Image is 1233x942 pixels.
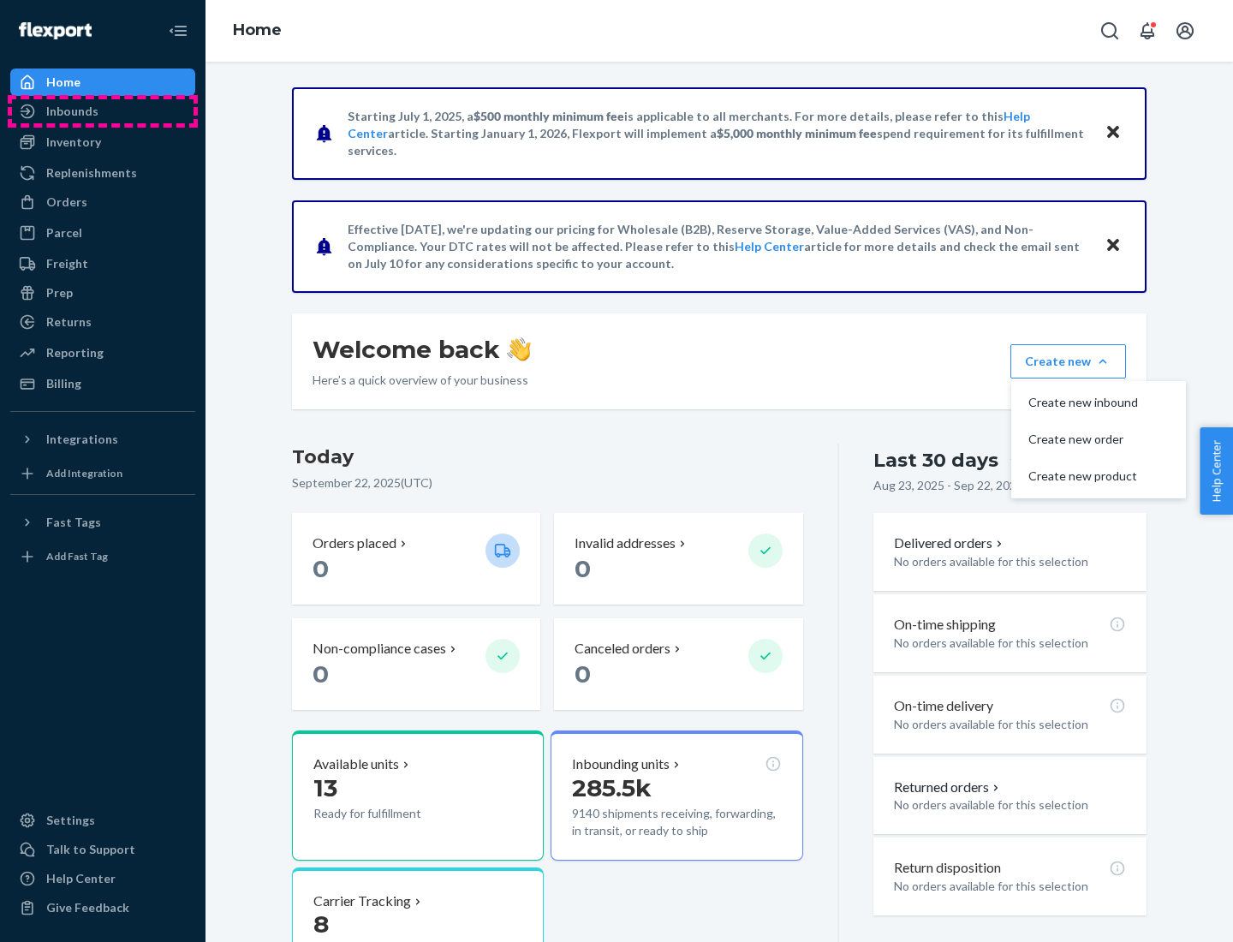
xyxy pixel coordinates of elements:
[717,126,877,140] span: $5,000 monthly minimum fee
[10,894,195,921] button: Give Feedback
[10,370,195,397] a: Billing
[894,553,1126,570] p: No orders available for this selection
[1200,427,1233,515] button: Help Center
[313,659,329,689] span: 0
[219,6,295,56] ol: breadcrumbs
[1168,14,1202,48] button: Open account menu
[10,509,195,536] button: Fast Tags
[572,805,781,839] p: 9140 shipments receiving, forwarding, in transit, or ready to ship
[161,14,195,48] button: Close Navigation
[575,554,591,583] span: 0
[10,865,195,892] a: Help Center
[292,513,540,605] button: Orders placed 0
[46,431,118,448] div: Integrations
[894,696,993,716] p: On-time delivery
[10,98,195,125] a: Inbounds
[313,639,446,659] p: Non-compliance cases
[554,513,802,605] button: Invalid addresses 0
[1015,458,1182,495] button: Create new product
[292,444,803,471] h3: Today
[474,109,624,123] span: $500 monthly minimum fee
[575,659,591,689] span: 0
[313,909,329,939] span: 8
[46,194,87,211] div: Orders
[10,807,195,834] a: Settings
[1028,470,1138,482] span: Create new product
[19,22,92,39] img: Flexport logo
[10,426,195,453] button: Integrations
[507,337,531,361] img: hand-wave emoji
[46,812,95,829] div: Settings
[894,796,1126,814] p: No orders available for this selection
[1015,385,1182,421] button: Create new inbound
[1028,433,1138,445] span: Create new order
[313,773,337,802] span: 13
[46,466,122,480] div: Add Integration
[348,221,1088,272] p: Effective [DATE], we're updating our pricing for Wholesale (B2B), Reserve Storage, Value-Added Se...
[10,69,195,96] a: Home
[572,773,652,802] span: 285.5k
[10,250,195,277] a: Freight
[46,514,101,531] div: Fast Tags
[551,730,802,861] button: Inbounding units285.5k9140 shipments receiving, forwarding, in transit, or ready to ship
[894,858,1001,878] p: Return disposition
[46,255,88,272] div: Freight
[554,618,802,710] button: Canceled orders 0
[575,639,670,659] p: Canceled orders
[1093,14,1127,48] button: Open Search Box
[735,239,804,253] a: Help Center
[292,618,540,710] button: Non-compliance cases 0
[894,716,1126,733] p: No orders available for this selection
[10,543,195,570] a: Add Fast Tag
[313,891,411,911] p: Carrier Tracking
[46,284,73,301] div: Prep
[10,308,195,336] a: Returns
[46,375,81,392] div: Billing
[1010,344,1126,379] button: Create newCreate new inboundCreate new orderCreate new product
[10,188,195,216] a: Orders
[10,159,195,187] a: Replenishments
[313,534,396,553] p: Orders placed
[46,224,82,241] div: Parcel
[10,460,195,487] a: Add Integration
[575,534,676,553] p: Invalid addresses
[313,372,531,389] p: Here’s a quick overview of your business
[894,534,1006,553] button: Delivered orders
[46,103,98,120] div: Inbounds
[46,74,80,91] div: Home
[873,477,1055,494] p: Aug 23, 2025 - Sep 22, 2025 ( UTC )
[46,344,104,361] div: Reporting
[873,447,998,474] div: Last 30 days
[1028,396,1138,408] span: Create new inbound
[1102,121,1124,146] button: Close
[46,870,116,887] div: Help Center
[313,334,531,365] h1: Welcome back
[1130,14,1164,48] button: Open notifications
[894,615,996,635] p: On-time shipping
[894,778,1003,797] button: Returned orders
[1102,234,1124,259] button: Close
[572,754,670,774] p: Inbounding units
[46,313,92,331] div: Returns
[233,21,282,39] a: Home
[313,554,329,583] span: 0
[10,836,195,863] a: Talk to Support
[10,339,195,367] a: Reporting
[313,754,399,774] p: Available units
[894,878,1126,895] p: No orders available for this selection
[46,164,137,182] div: Replenishments
[46,899,129,916] div: Give Feedback
[10,279,195,307] a: Prep
[292,730,544,861] button: Available units13Ready for fulfillment
[894,635,1126,652] p: No orders available for this selection
[10,128,195,156] a: Inventory
[348,108,1088,159] p: Starting July 1, 2025, a is applicable to all merchants. For more details, please refer to this a...
[46,841,135,858] div: Talk to Support
[46,549,108,563] div: Add Fast Tag
[1015,421,1182,458] button: Create new order
[10,219,195,247] a: Parcel
[46,134,101,151] div: Inventory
